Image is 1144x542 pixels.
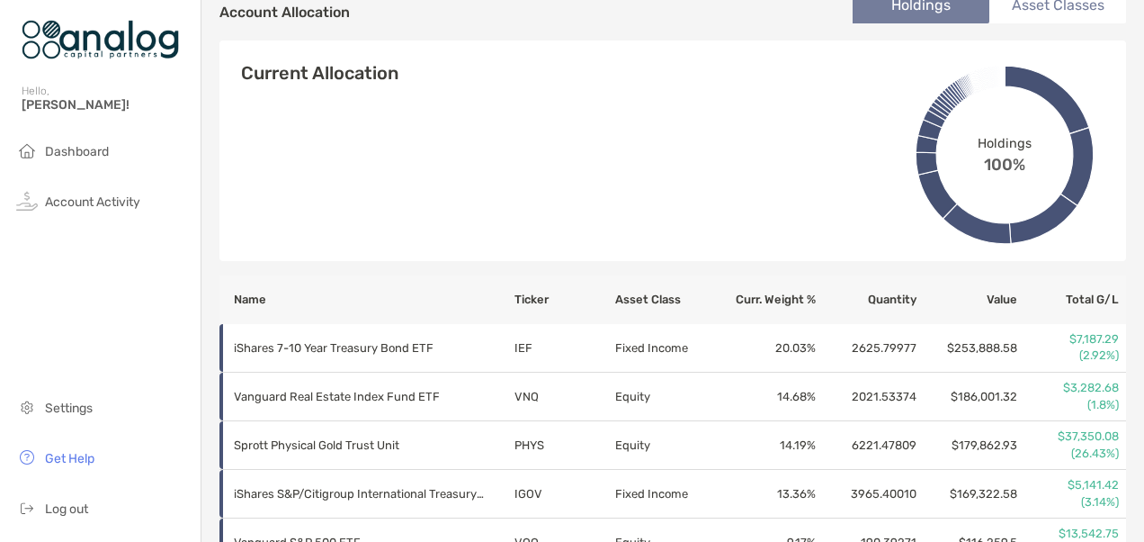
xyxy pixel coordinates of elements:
td: $186,001.32 [917,373,1018,421]
th: Total G/L [1018,276,1126,324]
p: Sprott Physical Gold Trust Unit [234,434,486,456]
p: iShares S&P/Citigroup International Treasury Bond [234,483,486,505]
td: 14.19 % [715,421,816,470]
span: 100% [984,150,1025,174]
span: Holdings [978,135,1031,150]
th: Curr. Weight % [715,276,816,324]
span: Account Activity [45,194,140,210]
td: 20.03 % [715,324,816,373]
td: $179,862.93 [917,421,1018,470]
td: 6221.47809 [817,421,917,470]
td: IEF [514,324,614,373]
p: (3.14%) [1019,494,1119,510]
th: Ticker [514,276,614,324]
td: PHYS [514,421,614,470]
p: $37,350.08 [1019,429,1119,445]
img: settings icon [16,396,38,418]
p: Vanguard Real Estate Index Fund ETF [234,385,486,408]
p: (2.92%) [1019,348,1119,364]
p: (26.43%) [1019,446,1119,462]
span: [PERSON_NAME]! [22,97,190,113]
img: get-help icon [16,447,38,468]
td: Fixed Income [614,324,715,373]
td: Equity [614,421,715,470]
h4: Account Allocation [219,4,350,21]
img: Zoe Logo [22,7,179,72]
span: Get Help [45,451,94,466]
p: $7,187.29 [1019,331,1119,348]
h4: Current Allocation [241,62,398,84]
td: 3965.40010 [817,470,917,519]
p: $5,141.42 [1019,477,1119,493]
th: Asset Class [614,276,715,324]
img: activity icon [16,190,38,212]
td: 2625.79977 [817,324,917,373]
td: VNQ [514,373,614,421]
td: $169,322.58 [917,470,1018,519]
td: 14.68 % [715,373,816,421]
span: Log out [45,501,88,517]
p: (1.8%) [1019,397,1119,413]
td: $253,888.58 [917,324,1018,373]
td: 2021.53374 [817,373,917,421]
td: Equity [614,373,715,421]
span: Settings [45,401,93,416]
p: $3,282.68 [1019,380,1119,396]
td: Fixed Income [614,470,715,519]
p: $13,542.75 [1019,526,1119,542]
td: IGOV [514,470,614,519]
img: household icon [16,140,38,161]
img: logout icon [16,497,38,519]
p: iShares 7-10 Year Treasury Bond ETF [234,337,486,359]
td: 13.36 % [715,470,816,519]
span: Dashboard [45,144,109,159]
th: Value [917,276,1018,324]
th: Quantity [817,276,917,324]
th: Name [219,276,514,324]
